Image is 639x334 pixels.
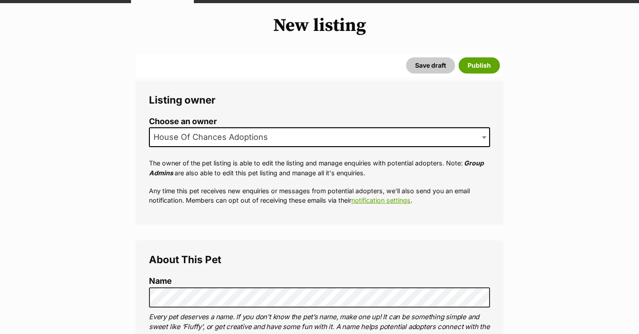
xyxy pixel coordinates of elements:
[150,131,277,143] span: House Of Chances Adoptions
[149,127,490,147] span: House Of Chances Adoptions
[459,57,500,74] button: Publish
[149,277,490,286] label: Name
[351,196,411,204] a: notification settings
[149,94,215,106] span: Listing owner
[149,117,490,126] label: Choose an owner
[406,57,455,74] button: Save draft
[149,159,484,176] em: Group Admins
[149,253,221,265] span: About This Pet
[149,186,490,205] p: Any time this pet receives new enquiries or messages from potential adopters, we'll also send you...
[149,158,490,178] p: The owner of the pet listing is able to edit the listing and manage enquiries with potential adop...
